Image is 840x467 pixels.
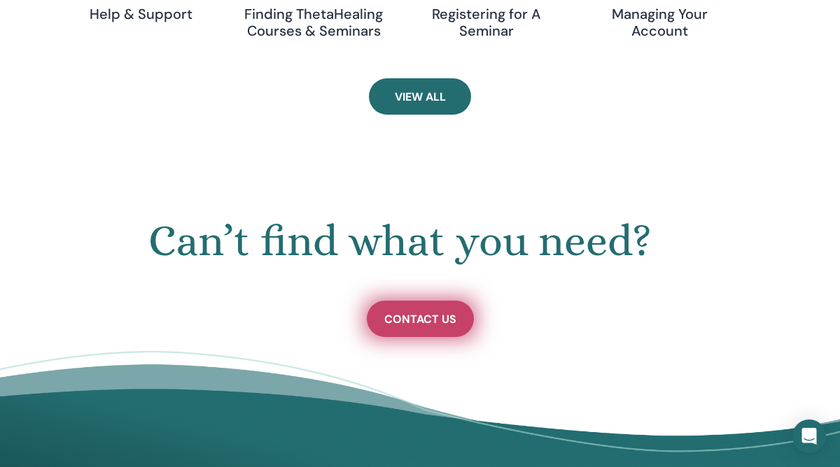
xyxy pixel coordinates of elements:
[367,301,474,337] a: Contact Us
[384,312,456,326] span: Contact Us
[792,419,826,453] div: Open Intercom Messenger
[244,6,384,39] h4: Finding ThetaHealing Courses & Seminars
[589,6,729,39] h4: Managing Your Account
[369,78,471,115] a: View All
[395,89,446,104] span: View All
[60,215,740,267] h1: Can’t find what you need?
[71,6,211,22] h4: Help & Support
[416,6,556,39] h4: Registering for A Seminar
